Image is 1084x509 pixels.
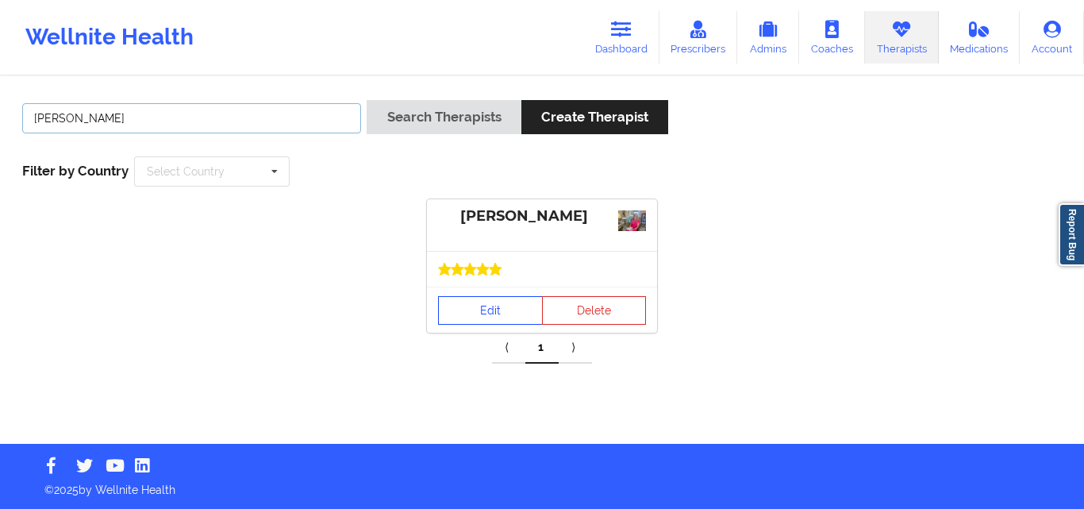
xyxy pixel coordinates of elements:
[542,296,647,325] button: Delete
[939,11,1021,64] a: Medications
[22,163,129,179] span: Filter by Country
[492,332,525,364] a: Previous item
[737,11,799,64] a: Admins
[865,11,939,64] a: Therapists
[492,332,592,364] div: Pagination Navigation
[583,11,659,64] a: Dashboard
[659,11,738,64] a: Prescribers
[799,11,865,64] a: Coaches
[22,103,361,133] input: Search Keywords
[559,332,592,364] a: Next item
[438,296,543,325] a: Edit
[33,471,1051,498] p: © 2025 by Wellnite Health
[147,166,225,177] div: Select Country
[618,210,646,231] img: eee5da33-10bd-437c-9536-bc04aadff695Photo_M2.jpg
[521,100,668,134] button: Create Therapist
[1020,11,1084,64] a: Account
[1059,203,1084,266] a: Report Bug
[525,332,559,364] a: 1
[367,100,521,134] button: Search Therapists
[438,207,646,226] div: [PERSON_NAME]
